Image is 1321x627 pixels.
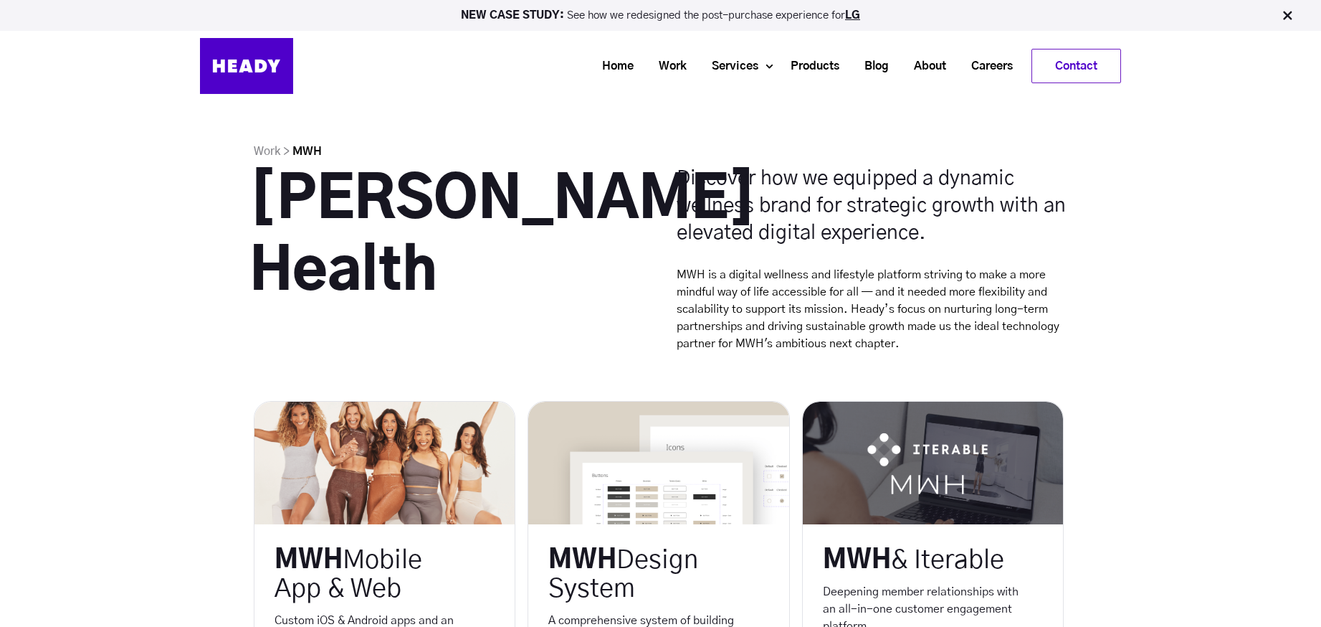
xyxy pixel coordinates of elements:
h4: Discover how we equipped a dynamic wellness brand for strategic growth with an elevated digital e... [677,165,1072,247]
a: Work > [254,146,290,157]
div: MWH [548,546,735,603]
div: Navigation Menu [307,49,1121,83]
a: Products [773,53,847,80]
strong: NEW CASE STUDY: [461,10,567,21]
span: Design System [548,547,698,602]
img: Close Bar [1280,9,1294,23]
a: About [896,53,953,80]
a: Careers [953,53,1020,80]
span: Mobile App & Web [275,547,422,602]
a: MWHMobile App & Web [275,546,461,603]
div: MWH [275,546,461,603]
div: MWH [823,546,1009,575]
p: See how we redesigned the post-purchase experience for [6,10,1315,21]
a: Work [641,53,694,80]
span: & Iterable [891,547,1004,573]
a: LG [845,10,860,21]
a: Blog [847,53,896,80]
img: Heady_Logo_Web-01 (1) [200,38,293,94]
a: Home [584,53,641,80]
a: MWH& Iterable [823,546,1009,575]
li: MWH [292,141,322,162]
a: Services [694,53,766,80]
a: MWHDesign System [548,546,735,603]
a: Contact [1032,49,1120,82]
h1: [PERSON_NAME] Health [249,165,644,308]
p: MWH is a digital wellness and lifestyle platform striving to make a more mindful way of life acce... [677,266,1072,352]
